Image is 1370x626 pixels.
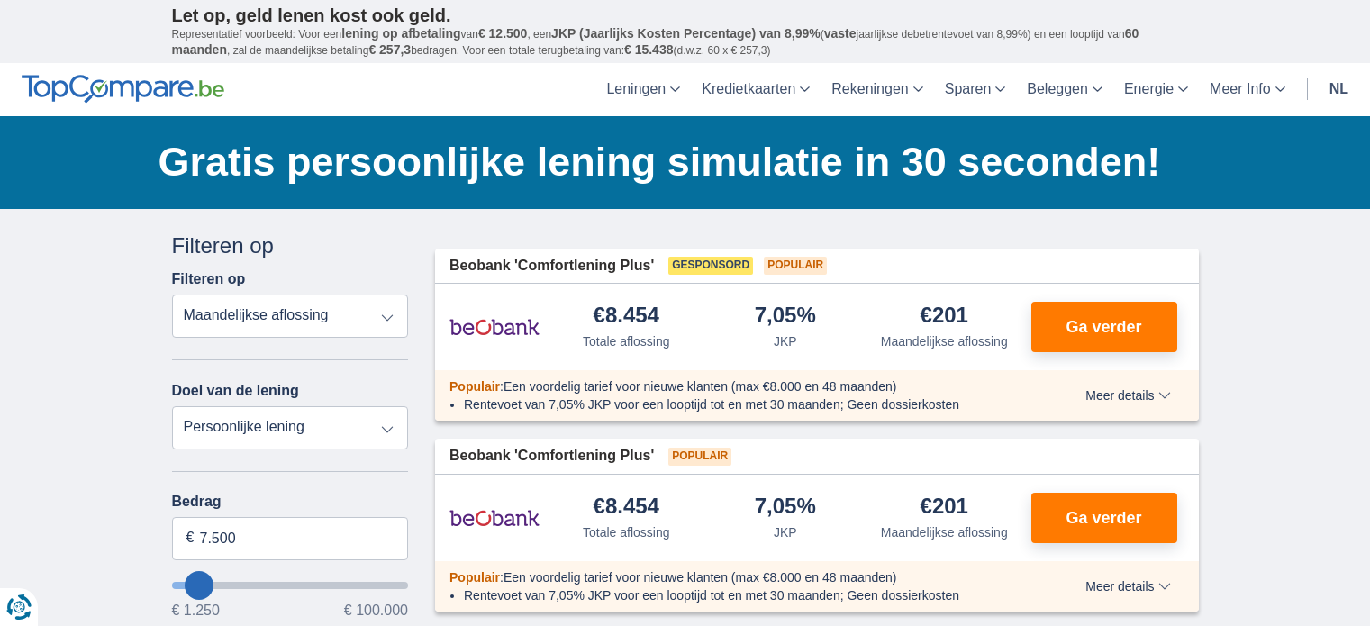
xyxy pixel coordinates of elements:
a: Sparen [934,63,1017,116]
a: Beleggen [1016,63,1113,116]
button: Meer details [1072,388,1184,403]
span: € [186,528,195,549]
button: Ga verder [1031,493,1177,543]
div: €8.454 [594,495,659,520]
div: €201 [921,495,968,520]
span: € 257,3 [368,42,411,57]
span: Populair [449,570,500,585]
span: Populair [764,257,827,275]
span: € 1.250 [172,603,220,618]
span: Beobank 'Comfortlening Plus' [449,446,654,467]
span: Meer details [1085,580,1170,593]
div: : [435,568,1034,586]
a: Energie [1113,63,1199,116]
div: 7,05% [755,495,816,520]
div: €8.454 [594,304,659,329]
div: JKP [774,523,797,541]
div: JKP [774,332,797,350]
span: Populair [449,379,500,394]
a: Kredietkaarten [691,63,821,116]
span: Ga verder [1066,319,1141,335]
div: €201 [921,304,968,329]
label: Filteren op [172,271,246,287]
label: Bedrag [172,494,409,510]
span: Gesponsord [668,257,753,275]
span: € 15.438 [624,42,674,57]
span: Meer details [1085,389,1170,402]
div: Totale aflossing [583,332,670,350]
div: : [435,377,1034,395]
h1: Gratis persoonlijke lening simulatie in 30 seconden! [159,134,1199,190]
span: Een voordelig tarief voor nieuwe klanten (max €8.000 en 48 maanden) [504,570,897,585]
li: Rentevoet van 7,05% JKP voor een looptijd tot en met 30 maanden; Geen dossierkosten [464,586,1020,604]
span: Beobank 'Comfortlening Plus' [449,256,654,277]
input: wantToBorrow [172,582,409,589]
img: TopCompare [22,75,224,104]
span: Een voordelig tarief voor nieuwe klanten (max €8.000 en 48 maanden) [504,379,897,394]
span: lening op afbetaling [341,26,460,41]
a: Rekeningen [821,63,933,116]
a: Leningen [595,63,691,116]
p: Let op, geld lenen kost ook geld. [172,5,1199,26]
a: Meer Info [1199,63,1296,116]
div: Maandelijkse aflossing [881,523,1008,541]
button: Ga verder [1031,302,1177,352]
div: Maandelijkse aflossing [881,332,1008,350]
div: Totale aflossing [583,523,670,541]
div: 7,05% [755,304,816,329]
p: Representatief voorbeeld: Voor een van , een ( jaarlijkse debetrentevoet van 8,99%) en een loopti... [172,26,1199,59]
div: Filteren op [172,231,409,261]
a: nl [1319,63,1359,116]
span: Populair [668,448,731,466]
img: product.pl.alt Beobank [449,495,540,540]
label: Doel van de lening [172,383,299,399]
img: product.pl.alt Beobank [449,304,540,349]
button: Meer details [1072,579,1184,594]
span: vaste [824,26,857,41]
span: € 100.000 [344,603,408,618]
span: JKP (Jaarlijks Kosten Percentage) van 8,99% [551,26,821,41]
span: Ga verder [1066,510,1141,526]
li: Rentevoet van 7,05% JKP voor een looptijd tot en met 30 maanden; Geen dossierkosten [464,395,1020,413]
span: € 12.500 [478,26,528,41]
span: 60 maanden [172,26,1139,57]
